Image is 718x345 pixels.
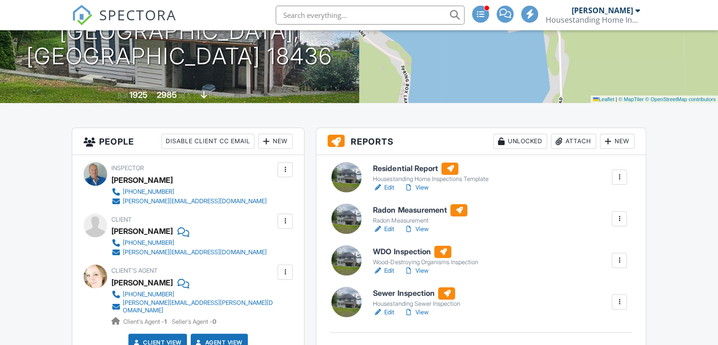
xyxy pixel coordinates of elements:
div: [PERSON_NAME] [572,6,633,15]
div: Housestanding Sewer Inspection [373,300,460,308]
span: Built [118,92,128,99]
div: Housestanding Home Inspections [546,15,640,25]
div: [PERSON_NAME][EMAIL_ADDRESS][DOMAIN_NAME] [123,198,267,205]
span: | [616,96,617,102]
div: [PERSON_NAME][EMAIL_ADDRESS][DOMAIN_NAME] [123,249,267,256]
a: Edit [373,224,394,234]
a: Residential Report Housestanding Home Inspections Template [373,163,488,183]
img: The Best Home Inspection Software - Spectora [72,5,93,26]
span: sq. ft. [178,92,192,99]
span: Client's Agent - [123,318,168,325]
a: [PERSON_NAME] [111,276,173,290]
a: [PERSON_NAME][EMAIL_ADDRESS][DOMAIN_NAME] [111,248,267,257]
div: 2985 [157,90,177,100]
div: [PERSON_NAME][EMAIL_ADDRESS][PERSON_NAME][DOMAIN_NAME] [123,299,275,314]
div: [PHONE_NUMBER] [123,239,174,247]
div: [PHONE_NUMBER] [123,188,174,196]
a: View [404,308,428,317]
a: View [404,183,428,192]
a: Leaflet [593,96,614,102]
span: basement [209,92,234,99]
a: [PHONE_NUMBER] [111,187,267,197]
div: [PHONE_NUMBER] [123,291,174,298]
strong: 0 [212,318,216,325]
span: Client's Agent [111,267,158,274]
div: Disable Client CC Email [161,134,254,149]
a: View [404,224,428,234]
a: Edit [373,266,394,276]
a: WDO Inspection Wood-Destroying Organisms Inspection [373,246,478,267]
span: SPECTORA [99,5,177,25]
div: Radon Measurement [373,217,467,224]
a: © MapTiler [618,96,644,102]
h6: WDO Inspection [373,246,478,258]
a: [PHONE_NUMBER] [111,290,275,299]
a: © OpenStreetMap contributors [645,96,716,102]
a: Edit [373,308,394,317]
a: [PHONE_NUMBER] [111,238,267,248]
strong: 1 [164,318,167,325]
div: Housestanding Home Inspections Template [373,175,488,183]
div: [PERSON_NAME] [111,224,173,238]
div: Attach [551,134,596,149]
a: Edit [373,183,394,192]
span: Inspector [111,164,144,172]
a: View [404,266,428,276]
h6: Sewer Inspection [373,287,460,300]
span: Seller's Agent - [172,318,216,325]
div: [PERSON_NAME] [111,173,173,187]
div: Unlocked [493,134,547,149]
a: [PERSON_NAME][EMAIL_ADDRESS][PERSON_NAME][DOMAIN_NAME] [111,299,275,314]
a: SPECTORA [72,13,177,33]
h3: Reports [316,128,646,155]
a: Sewer Inspection Housestanding Sewer Inspection [373,287,460,308]
div: Wood-Destroying Organisms Inspection [373,259,478,266]
div: 1925 [129,90,148,100]
span: Client [111,216,132,223]
a: Radon Measurement Radon Measurement [373,204,467,225]
input: Search everything... [276,6,465,25]
h3: People [72,128,304,155]
div: New [258,134,293,149]
h6: Residential Report [373,163,488,175]
h6: Radon Measurement [373,204,467,216]
div: New [600,134,634,149]
a: [PERSON_NAME][EMAIL_ADDRESS][DOMAIN_NAME] [111,197,267,206]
